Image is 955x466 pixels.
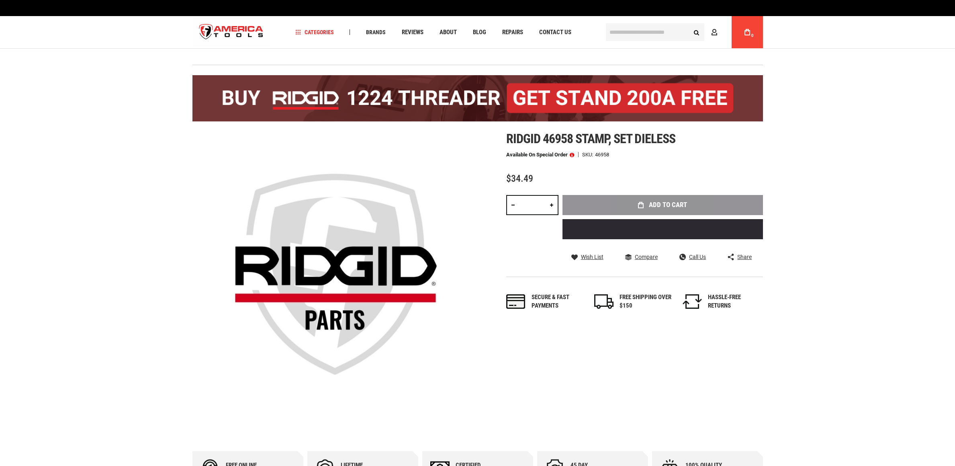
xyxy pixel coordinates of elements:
[292,27,337,38] a: Categories
[506,152,574,158] p: Available on Special Order
[620,293,672,310] div: FREE SHIPPING OVER $150
[402,29,423,35] span: Reviews
[440,29,457,35] span: About
[595,152,609,157] div: 46958
[398,27,427,38] a: Reviews
[295,29,334,35] span: Categories
[469,27,490,38] a: Blog
[499,27,527,38] a: Repairs
[683,294,702,309] img: returns
[506,173,533,184] span: $34.49
[192,17,270,47] img: America Tools
[192,131,478,417] img: main product photo
[192,17,270,47] a: store logo
[532,293,584,310] div: Secure & fast payments
[192,75,763,121] img: BOGO: Buy the RIDGID® 1224 Threader (26092), get the 92467 200A Stand FREE!
[362,27,389,38] a: Brands
[582,152,595,157] strong: SKU
[571,253,603,261] a: Wish List
[635,254,658,260] span: Compare
[502,29,523,35] span: Repairs
[506,294,526,309] img: payments
[581,254,603,260] span: Wish List
[506,131,675,146] span: Ridgid 46958 stamp, set dieless
[594,294,613,309] img: shipping
[679,253,706,261] a: Call Us
[436,27,460,38] a: About
[539,29,571,35] span: Contact Us
[737,254,752,260] span: Share
[708,293,760,310] div: HASSLE-FREE RETURNS
[689,25,704,40] button: Search
[536,27,575,38] a: Contact Us
[473,29,486,35] span: Blog
[366,29,386,35] span: Brands
[751,33,754,38] span: 0
[689,254,706,260] span: Call Us
[625,253,658,261] a: Compare
[740,16,755,48] a: 0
